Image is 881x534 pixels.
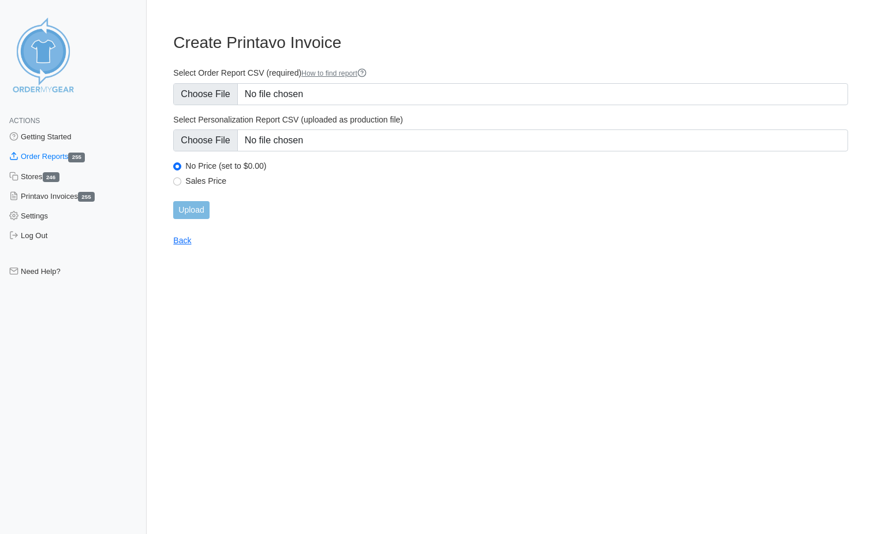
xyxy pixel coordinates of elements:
[173,201,209,219] input: Upload
[185,176,848,186] label: Sales Price
[173,68,848,79] label: Select Order Report CSV (required)
[173,236,191,245] a: Back
[301,69,367,77] a: How to find report
[9,117,40,125] span: Actions
[78,192,95,202] span: 255
[68,153,85,162] span: 255
[185,161,848,171] label: No Price (set to $0.00)
[43,172,59,182] span: 246
[173,33,848,53] h3: Create Printavo Invoice
[173,114,848,125] label: Select Personalization Report CSV (uploaded as production file)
